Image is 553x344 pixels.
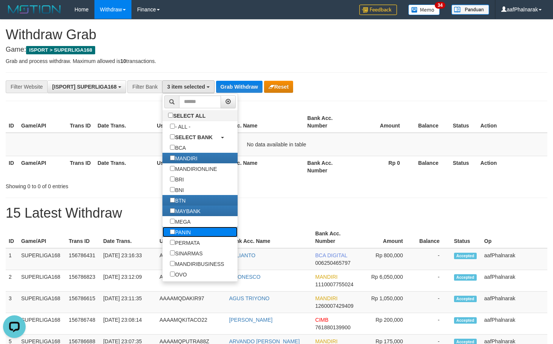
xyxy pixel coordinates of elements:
[6,206,547,221] h1: 15 Latest Withdraw
[94,156,154,177] th: Date Trans.
[315,303,354,309] span: Copy 1260007429409 to clipboard
[170,134,175,139] input: SELECT BANK
[66,313,100,335] td: 156786748
[100,248,156,270] td: [DATE] 23:16:33
[100,313,156,335] td: [DATE] 23:08:14
[6,27,547,42] h1: Withdraw Grab
[454,274,477,281] span: Accepted
[162,142,193,153] label: BCA
[229,252,255,258] a: YULIANTO
[156,292,226,313] td: AAAAMQDAKIR97
[359,292,414,313] td: Rp 1,050,000
[6,4,63,15] img: MOTION_logo.png
[6,46,547,54] h4: Game:
[100,292,156,313] td: [DATE] 23:11:35
[162,110,213,121] label: SELECT ALL
[156,248,226,270] td: AAAAMQAHINYANG888
[359,227,414,248] th: Amount
[170,240,175,245] input: PERMATA
[481,248,547,270] td: aafPhalnarak
[359,270,414,292] td: Rp 6,050,000
[18,270,66,292] td: SUPERLIGA168
[481,270,547,292] td: aafPhalnarak
[414,248,451,270] td: -
[18,227,66,248] th: Game/API
[6,292,18,313] td: 3
[411,156,450,177] th: Balance
[47,80,126,93] button: [ISPORT] SUPERLIGA168
[154,156,213,177] th: User ID
[414,227,451,248] th: Balance
[162,153,205,163] label: MANDIRI
[162,195,193,206] label: BTN
[162,237,207,248] label: PERMATA
[229,274,260,280] a: FRIONESCO
[226,227,312,248] th: Bank Acc. Name
[414,270,451,292] td: -
[170,208,175,213] input: MAYBANK
[67,156,94,177] th: Trans ID
[454,253,477,259] span: Accepted
[315,252,348,258] span: BCA DIGITAL
[304,111,353,133] th: Bank Acc. Number
[162,174,191,184] label: BRI
[18,156,67,177] th: Game/API
[170,229,175,234] input: PANIN
[6,227,18,248] th: ID
[162,216,198,227] label: MEGA
[170,198,175,203] input: BTN
[213,111,304,133] th: Bank Acc. Name
[6,270,18,292] td: 2
[304,156,353,177] th: Bank Acc. Number
[170,272,175,276] input: OVO
[451,227,481,248] th: Status
[477,111,547,133] th: Action
[6,248,18,270] td: 1
[127,80,162,93] div: Filter Bank
[18,111,67,133] th: Game/API
[170,261,175,266] input: MANDIRIBUSINESS
[162,279,201,290] label: GOPAY
[156,313,226,335] td: AAAAMQKITACO22
[162,269,194,279] label: OVO
[94,111,154,133] th: Date Trans.
[435,2,445,9] span: 34
[162,80,214,93] button: 3 item selected
[100,270,156,292] td: [DATE] 23:12:09
[66,227,100,248] th: Trans ID
[162,163,224,174] label: MANDIRIONLINE
[120,58,126,64] strong: 10
[156,270,226,292] td: AAAAMQTARUKO12
[264,81,293,93] button: Reset
[414,292,451,313] td: -
[450,111,477,133] th: Status
[359,5,397,15] img: Feedback.jpg
[66,248,100,270] td: 156786431
[170,166,175,171] input: MANDIRIONLINE
[353,111,411,133] th: Amount
[454,317,477,324] span: Accepted
[481,292,547,313] td: aafPhalnarak
[454,296,477,302] span: Accepted
[170,250,175,255] input: SINARMAS
[315,317,329,323] span: CIMB
[162,258,232,269] label: MANDIRIBUSINESS
[312,227,359,248] th: Bank Acc. Number
[162,132,238,142] a: SELECT BANK
[6,156,18,177] th: ID
[66,292,100,313] td: 156786615
[3,3,26,26] button: Open LiveChat chat widget
[6,133,547,156] td: No data available in table
[6,180,225,190] div: Showing 0 to 0 of 0 entries
[414,313,451,335] td: -
[156,227,226,248] th: User ID
[162,248,210,258] label: SINARMAS
[170,124,175,129] input: - ALL -
[170,187,175,192] input: BNI
[100,227,156,248] th: Date Trans.
[315,324,351,330] span: Copy 761880139900 to clipboard
[167,84,205,90] span: 3 item selected
[213,156,304,177] th: Bank Acc. Name
[162,206,208,216] label: MAYBANK
[170,155,175,160] input: MANDIRI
